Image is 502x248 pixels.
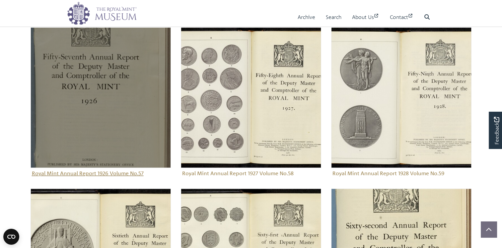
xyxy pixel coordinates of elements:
span: Feedback [492,117,500,144]
img: Royal Mint Annual Report 1926 Volume No.57 [31,27,171,168]
img: logo_wide.png [67,2,137,25]
img: Royal Mint Annual Report 1928 Volume No.59 [331,27,471,168]
img: Royal Mint Annual Report 1927 Volume No.58 [181,27,321,168]
button: Open CMP widget [3,229,19,245]
a: About Us [352,8,379,27]
div: Sub-collection [176,27,326,188]
a: Royal Mint Annual Report 1927 Volume No.58 Royal Mint Annual Report 1927 Volume No.58 [181,27,321,179]
a: Royal Mint Annual Report 1928 Volume No.59 Royal Mint Annual Report 1928 Volume No.59 [331,27,471,179]
div: Sub-collection [326,27,476,188]
a: Would you like to provide feedback? [489,112,502,149]
a: Search [326,8,341,27]
button: Scroll to top [481,221,497,237]
a: Contact [390,8,413,27]
a: Archive [298,8,315,27]
div: Sub-collection [26,27,176,188]
a: Royal Mint Annual Report 1926 Volume No.57 Royal Mint Annual Report 1926 Volume No.57 [31,27,171,179]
